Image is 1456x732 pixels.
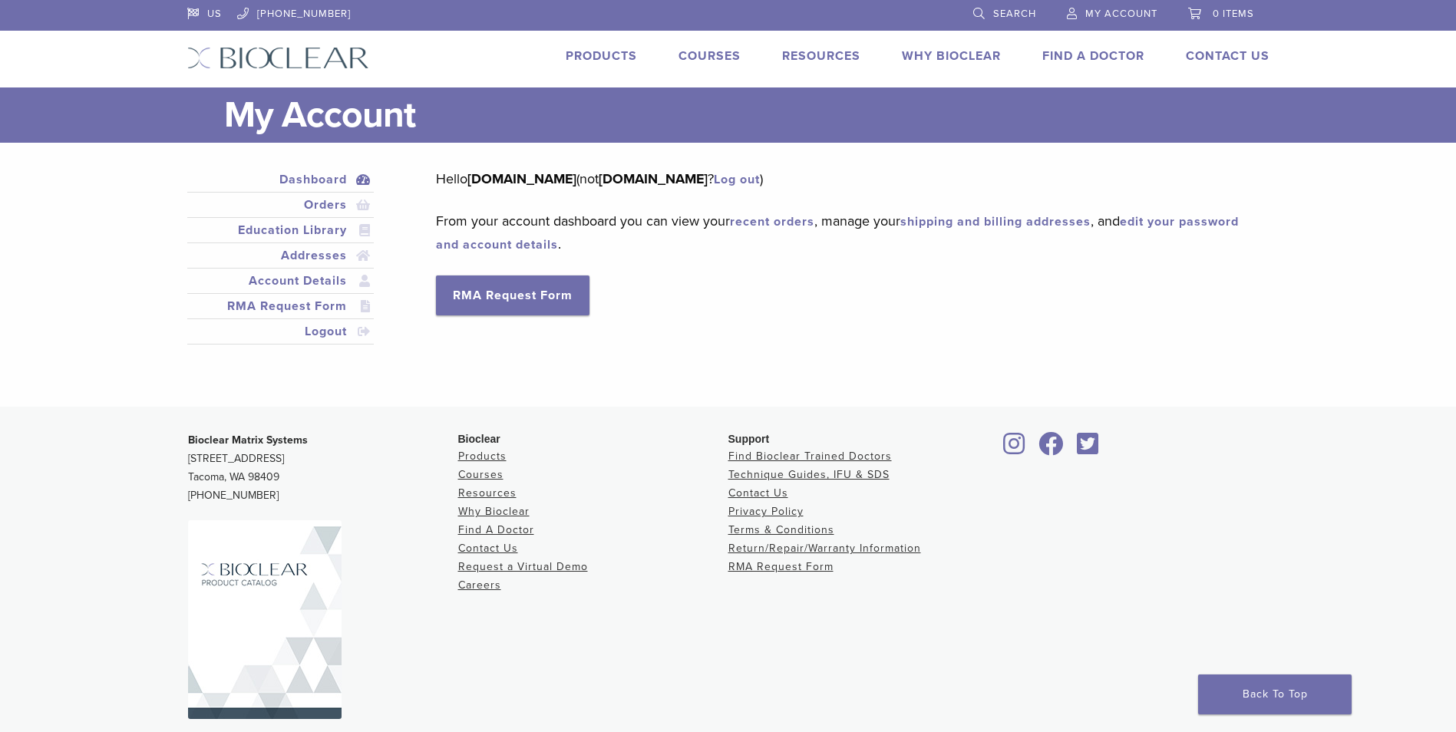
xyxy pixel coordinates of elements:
[188,520,342,719] img: Bioclear
[678,48,741,64] a: Courses
[1186,48,1269,64] a: Contact Us
[728,468,890,481] a: Technique Guides, IFU & SDS
[1042,48,1144,64] a: Find A Doctor
[458,542,518,555] a: Contact Us
[190,246,371,265] a: Addresses
[599,170,708,187] strong: [DOMAIN_NAME]
[458,433,500,445] span: Bioclear
[728,450,892,463] a: Find Bioclear Trained Doctors
[436,167,1246,190] p: Hello (not ? )
[728,486,788,500] a: Contact Us
[458,523,534,536] a: Find A Doctor
[782,48,860,64] a: Resources
[190,196,371,214] a: Orders
[187,167,375,363] nav: Account pages
[190,272,371,290] a: Account Details
[1198,674,1352,714] a: Back To Top
[728,433,770,445] span: Support
[999,441,1031,457] a: Bioclear
[458,450,507,463] a: Products
[730,214,814,229] a: recent orders
[728,505,804,518] a: Privacy Policy
[1034,441,1069,457] a: Bioclear
[728,542,921,555] a: Return/Repair/Warranty Information
[458,468,503,481] a: Courses
[190,322,371,341] a: Logout
[900,214,1091,229] a: shipping and billing addresses
[190,297,371,315] a: RMA Request Form
[224,87,1269,143] h1: My Account
[187,47,369,69] img: Bioclear
[436,275,589,315] a: RMA Request Form
[1072,441,1104,457] a: Bioclear
[728,560,834,573] a: RMA Request Form
[458,505,530,518] a: Why Bioclear
[458,486,517,500] a: Resources
[458,579,501,592] a: Careers
[1085,8,1157,20] span: My Account
[902,48,1001,64] a: Why Bioclear
[190,221,371,239] a: Education Library
[714,172,760,187] a: Log out
[188,431,458,505] p: [STREET_ADDRESS] Tacoma, WA 98409 [PHONE_NUMBER]
[467,170,576,187] strong: [DOMAIN_NAME]
[188,434,308,447] strong: Bioclear Matrix Systems
[458,560,588,573] a: Request a Virtual Demo
[190,170,371,189] a: Dashboard
[566,48,637,64] a: Products
[436,209,1246,256] p: From your account dashboard you can view your , manage your , and .
[728,523,834,536] a: Terms & Conditions
[1213,8,1254,20] span: 0 items
[993,8,1036,20] span: Search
